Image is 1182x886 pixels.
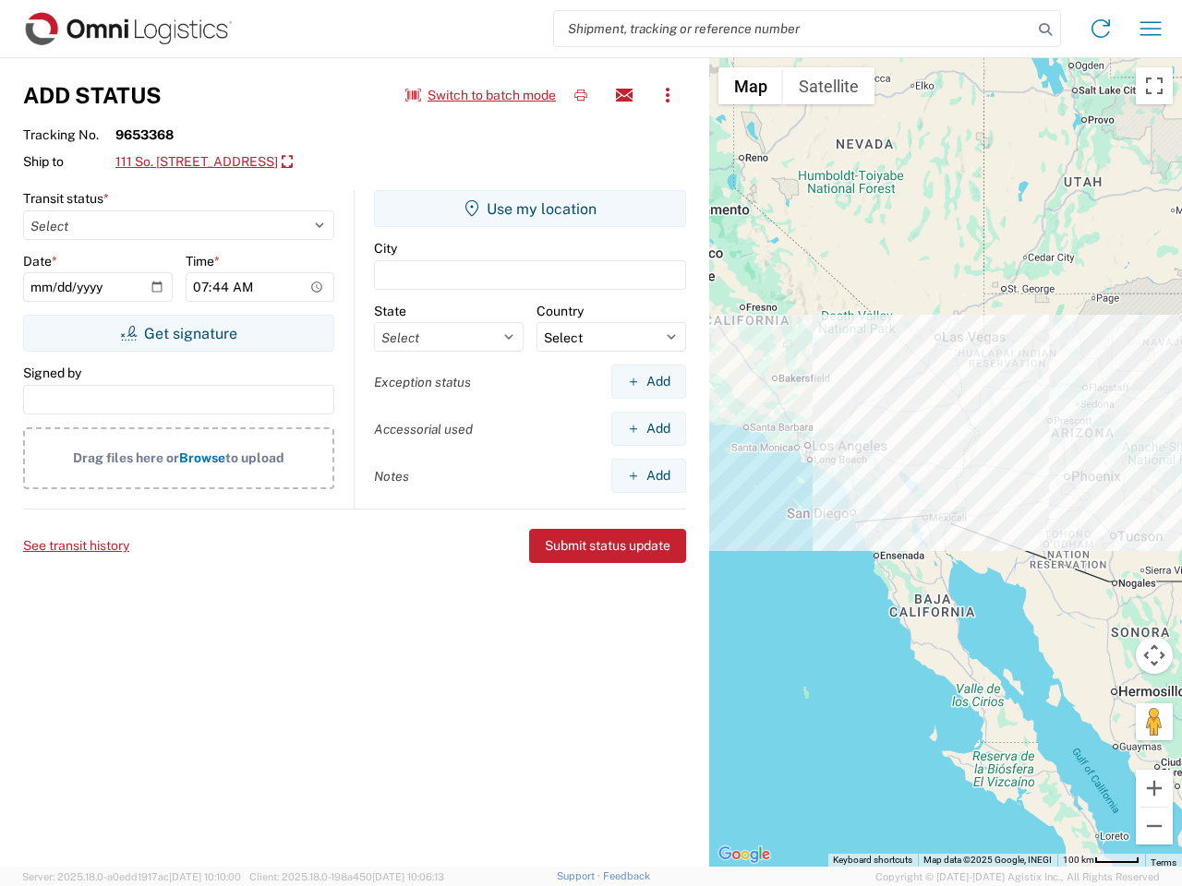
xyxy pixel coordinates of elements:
span: Browse [179,450,225,465]
button: Show street map [718,67,783,104]
label: State [374,303,406,319]
button: Toggle fullscreen view [1136,67,1173,104]
button: Show satellite imagery [783,67,874,104]
button: Zoom out [1136,808,1173,844]
span: Client: 2025.18.0-198a450 [249,871,444,882]
label: Country [537,303,584,319]
label: Transit status [23,190,109,207]
button: Drag Pegman onto the map to open Street View [1136,703,1173,740]
span: [DATE] 10:06:13 [372,871,444,882]
span: Map data ©2025 Google, INEGI [923,855,1052,865]
span: 100 km [1063,855,1094,865]
a: Open this area in Google Maps (opens a new window) [714,843,775,867]
span: Drag files here or [73,450,179,465]
button: Switch to batch mode [405,80,556,111]
button: Map Scale: 100 km per 45 pixels [1057,854,1145,867]
label: Signed by [23,365,81,381]
button: Use my location [374,190,686,227]
button: Submit status update [529,529,686,563]
button: See transit history [23,531,129,561]
label: Accessorial used [374,421,473,437]
button: Get signature [23,315,334,352]
label: Date [23,253,57,269]
input: Shipment, tracking or reference number [554,11,1032,46]
strong: 9653368 [115,126,174,143]
a: Terms [1151,857,1176,868]
span: [DATE] 10:10:00 [169,871,241,882]
button: Add [611,365,686,399]
h3: Add Status [23,82,162,109]
label: Time [186,253,220,269]
button: Keyboard shortcuts [833,854,912,867]
span: Tracking No. [23,126,115,143]
a: 111 So. [STREET_ADDRESS] [115,147,293,178]
span: to upload [225,450,284,465]
img: Google [714,843,775,867]
button: Map camera controls [1136,637,1173,674]
a: Feedback [603,870,650,881]
a: Support [557,870,603,881]
label: City [374,240,397,257]
span: Server: 2025.18.0-a0edd1917ac [22,871,241,882]
button: Add [611,412,686,446]
button: Add [611,459,686,493]
label: Exception status [374,374,471,390]
label: Notes [374,468,409,485]
button: Zoom in [1136,770,1173,807]
span: Ship to [23,153,115,170]
span: Copyright © [DATE]-[DATE] Agistix Inc., All Rights Reserved [875,868,1160,885]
